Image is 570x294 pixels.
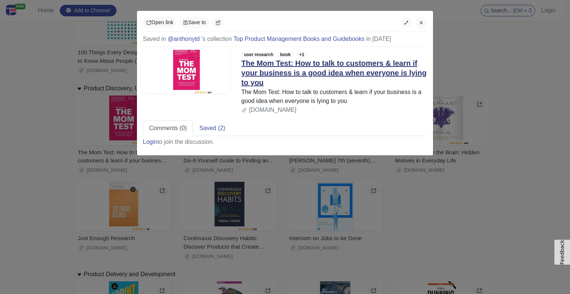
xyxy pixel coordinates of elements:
button: Copy link [212,17,224,28]
div: The Mom Test: How to talk to customers & learn if your business is a good idea when everyone is l... [241,88,427,106]
span: 's collection [202,36,232,42]
a: @anthonytd [168,36,200,42]
div: www.amazon.com [241,106,427,114]
span: Saved in [143,36,166,42]
span: Feedback [559,240,565,265]
span: user research [241,51,276,58]
div: to join the discussion. [143,138,214,146]
a: The Mom Test: How to talk to customers & learn if your business is a good idea when everyone is l... [241,59,426,87]
button: Save to [180,17,209,28]
a: Open link [143,17,177,28]
span: [DOMAIN_NAME] [249,107,297,113]
a: Saved (2) [193,120,231,136]
button: Expand view [400,17,412,28]
a: Top Product Management Books and Guidebooks [233,36,364,42]
span: in [DATE] [366,36,391,42]
span: +1 [297,51,307,58]
span: book [277,51,293,58]
a: Login [143,139,157,145]
a: Comments (0) [143,120,193,136]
